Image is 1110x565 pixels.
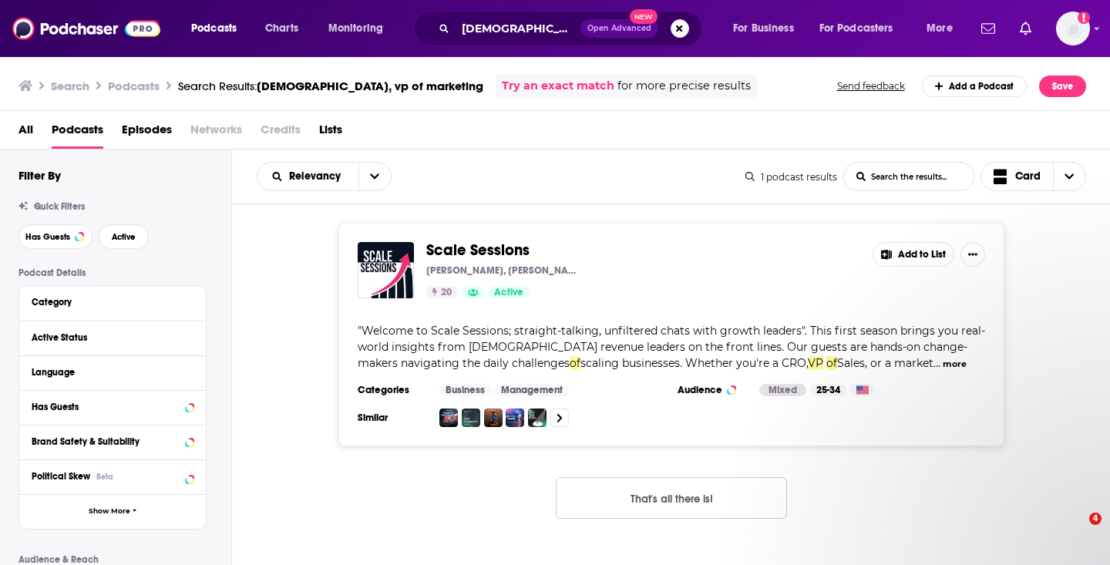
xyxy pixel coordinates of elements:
[617,77,751,95] span: for more precise results
[178,79,483,93] a: Search Results:[DEMOGRAPHIC_DATA], vp of marketing
[494,285,523,301] span: Active
[456,16,580,41] input: Search podcasts, credits, & more...
[190,117,242,149] span: Networks
[441,285,452,301] span: 20
[112,233,136,241] span: Active
[1056,12,1090,45] span: Logged in as JamesRod2024
[733,18,794,39] span: For Business
[819,18,893,39] span: For Podcasters
[52,117,103,149] a: Podcasts
[358,412,427,424] h3: Similar
[678,384,747,396] h3: Audience
[809,16,916,41] button: open menu
[25,233,70,241] span: Has Guests
[96,472,113,482] div: Beta
[261,117,301,149] span: Credits
[426,240,530,260] span: Scale Sessions
[32,362,193,382] button: Language
[358,384,427,396] h3: Categories
[587,25,651,32] span: Open Advanced
[975,15,1001,42] a: Show notifications dropdown
[745,171,837,183] div: 1 podcast results
[439,409,458,427] img: Power to the Patients
[180,16,257,41] button: open menu
[328,18,383,39] span: Monitoring
[32,367,183,378] div: Language
[257,79,483,93] span: [DEMOGRAPHIC_DATA], vp of marketing
[257,171,358,182] button: open menu
[257,162,392,191] h2: Choose List sort
[289,171,346,182] span: Relevancy
[922,76,1028,97] a: Add a Podcast
[34,201,85,212] span: Quick Filters
[439,384,491,396] a: Business
[808,356,823,370] span: VP
[12,14,160,43] img: Podchaser - Follow, Share and Rate Podcasts
[759,384,806,396] div: Mixed
[1039,76,1086,97] button: Save
[18,117,33,149] a: All
[495,384,569,396] a: Management
[18,224,92,249] button: Has Guests
[506,409,524,427] a: In Other Words
[528,409,547,427] img: The Secret Life of Great Leaders
[426,242,530,259] a: Scale Sessions
[1056,12,1090,45] img: User Profile
[358,163,391,190] button: open menu
[873,242,954,267] button: Add to List
[580,19,658,38] button: Open AdvancedNew
[19,494,206,529] button: Show More
[122,117,172,149] a: Episodes
[426,264,580,277] p: [PERSON_NAME], [PERSON_NAME]
[580,356,808,370] span: scaling businesses. Whether you're a CRO,
[832,79,910,92] button: Send feedback
[32,297,183,308] div: Category
[191,18,237,39] span: Podcasts
[502,77,614,95] a: Try an exact match
[358,324,985,370] span: "
[1014,15,1038,42] a: Show notifications dropdown
[32,292,193,311] button: Category
[484,409,503,427] a: The TechDental Podcast
[32,466,193,486] button: Political SkewBeta
[1089,513,1102,525] span: 4
[318,16,403,41] button: open menu
[255,16,308,41] a: Charts
[358,242,414,298] img: Scale Sessions
[99,224,149,249] button: Active
[630,9,658,24] span: New
[927,18,953,39] span: More
[1015,171,1041,182] span: Card
[108,79,160,93] h3: Podcasts
[89,507,130,516] span: Show More
[426,286,458,298] a: 20
[556,477,787,519] button: Nothing here.
[18,267,207,278] p: Podcast Details
[916,16,972,41] button: open menu
[570,356,580,370] span: of
[32,328,193,347] button: Active Status
[51,79,89,93] h3: Search
[462,409,480,427] img: Agile Localization
[32,436,180,447] div: Brand Safety & Suitability
[265,18,298,39] span: Charts
[980,162,1087,191] button: Choose View
[18,168,61,183] h2: Filter By
[1056,12,1090,45] button: Show profile menu
[32,402,180,412] div: Has Guests
[1058,513,1095,550] iframe: Intercom live chat
[488,286,530,298] a: Active
[319,117,342,149] a: Lists
[32,332,183,343] div: Active Status
[32,432,193,451] button: Brand Safety & Suitability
